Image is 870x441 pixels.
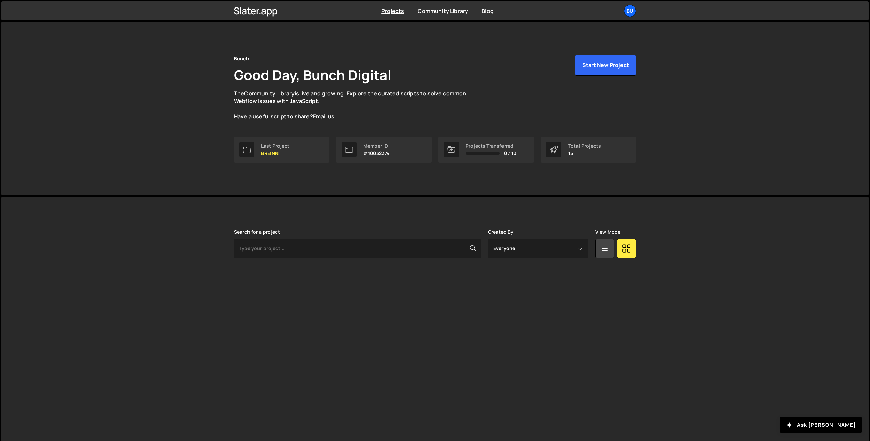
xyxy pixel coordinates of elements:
a: Community Library [418,7,468,15]
a: Blog [482,7,494,15]
span: 0 / 10 [504,151,516,156]
p: 15 [568,151,601,156]
a: Last Project BREINN [234,137,329,163]
a: Email us [313,112,334,120]
p: #10032374 [363,151,390,156]
div: Projects Transferred [466,143,516,149]
label: Search for a project [234,229,280,235]
div: Member ID [363,143,390,149]
a: Bu [624,5,636,17]
p: The is live and growing. Explore the curated scripts to solve common Webflow issues with JavaScri... [234,90,479,120]
a: Projects [381,7,404,15]
h1: Good Day, Bunch Digital [234,65,391,84]
div: Bunch [234,55,249,63]
button: Start New Project [575,55,636,76]
p: BREINN [261,151,289,156]
input: Type your project... [234,239,481,258]
label: View Mode [595,229,620,235]
div: Total Projects [568,143,601,149]
a: Community Library [244,90,295,97]
div: Last Project [261,143,289,149]
label: Created By [488,229,514,235]
button: Ask [PERSON_NAME] [780,417,862,433]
